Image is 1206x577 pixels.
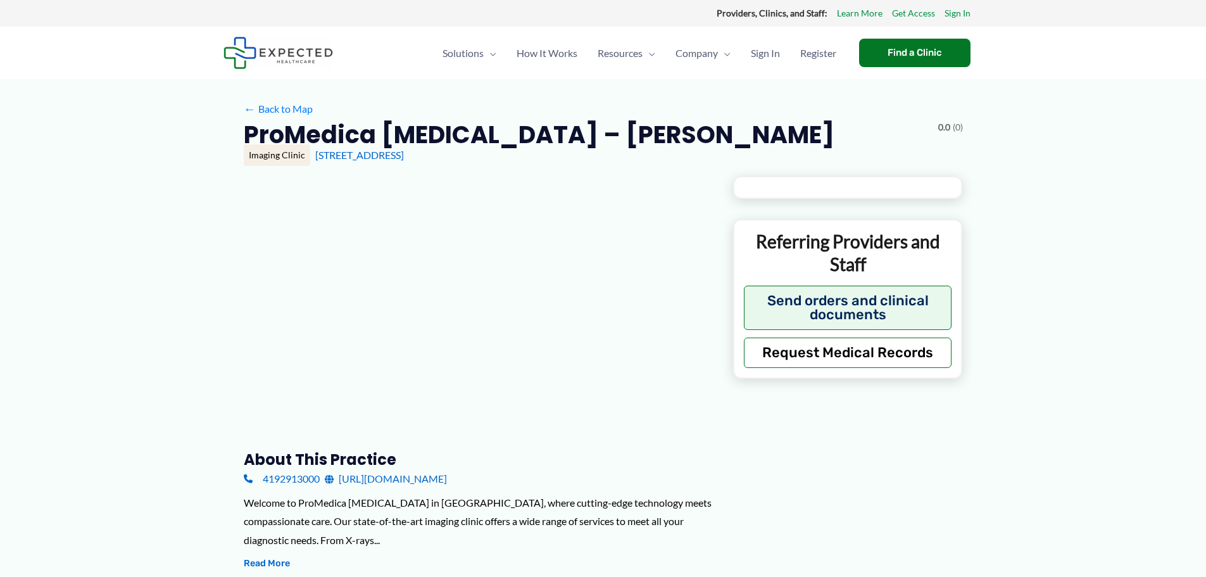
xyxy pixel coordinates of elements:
a: Learn More [837,5,883,22]
a: Register [790,31,846,75]
strong: Providers, Clinics, and Staff: [717,8,827,18]
a: CompanyMenu Toggle [665,31,741,75]
a: Sign In [945,5,970,22]
button: Send orders and clinical documents [744,286,952,330]
span: Company [675,31,718,75]
a: [URL][DOMAIN_NAME] [325,469,447,488]
span: Resources [598,31,643,75]
a: ←Back to Map [244,99,313,118]
p: Referring Providers and Staff [744,230,952,276]
a: Sign In [741,31,790,75]
a: Get Access [892,5,935,22]
div: Imaging Clinic [244,144,310,166]
span: (0) [953,119,963,136]
span: ← [244,103,256,115]
h3: About this practice [244,450,713,469]
nav: Primary Site Navigation [432,31,846,75]
span: Menu Toggle [718,31,731,75]
span: Menu Toggle [643,31,655,75]
span: Sign In [751,31,780,75]
img: Expected Healthcare Logo - side, dark font, small [223,37,333,69]
button: Request Medical Records [744,338,952,368]
span: Solutions [443,31,484,75]
h2: ProMedica [MEDICAL_DATA] – [PERSON_NAME] [244,119,834,150]
span: Menu Toggle [484,31,496,75]
a: ResourcesMenu Toggle [587,31,665,75]
a: Find a Clinic [859,39,970,67]
a: How It Works [506,31,587,75]
a: [STREET_ADDRESS] [315,149,404,161]
div: Welcome to ProMedica [MEDICAL_DATA] in [GEOGRAPHIC_DATA], where cutting-edge technology meets com... [244,493,713,550]
a: SolutionsMenu Toggle [432,31,506,75]
span: Register [800,31,836,75]
span: 0.0 [938,119,950,136]
span: How It Works [517,31,577,75]
a: 4192913000 [244,469,320,488]
button: Read More [244,556,290,571]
